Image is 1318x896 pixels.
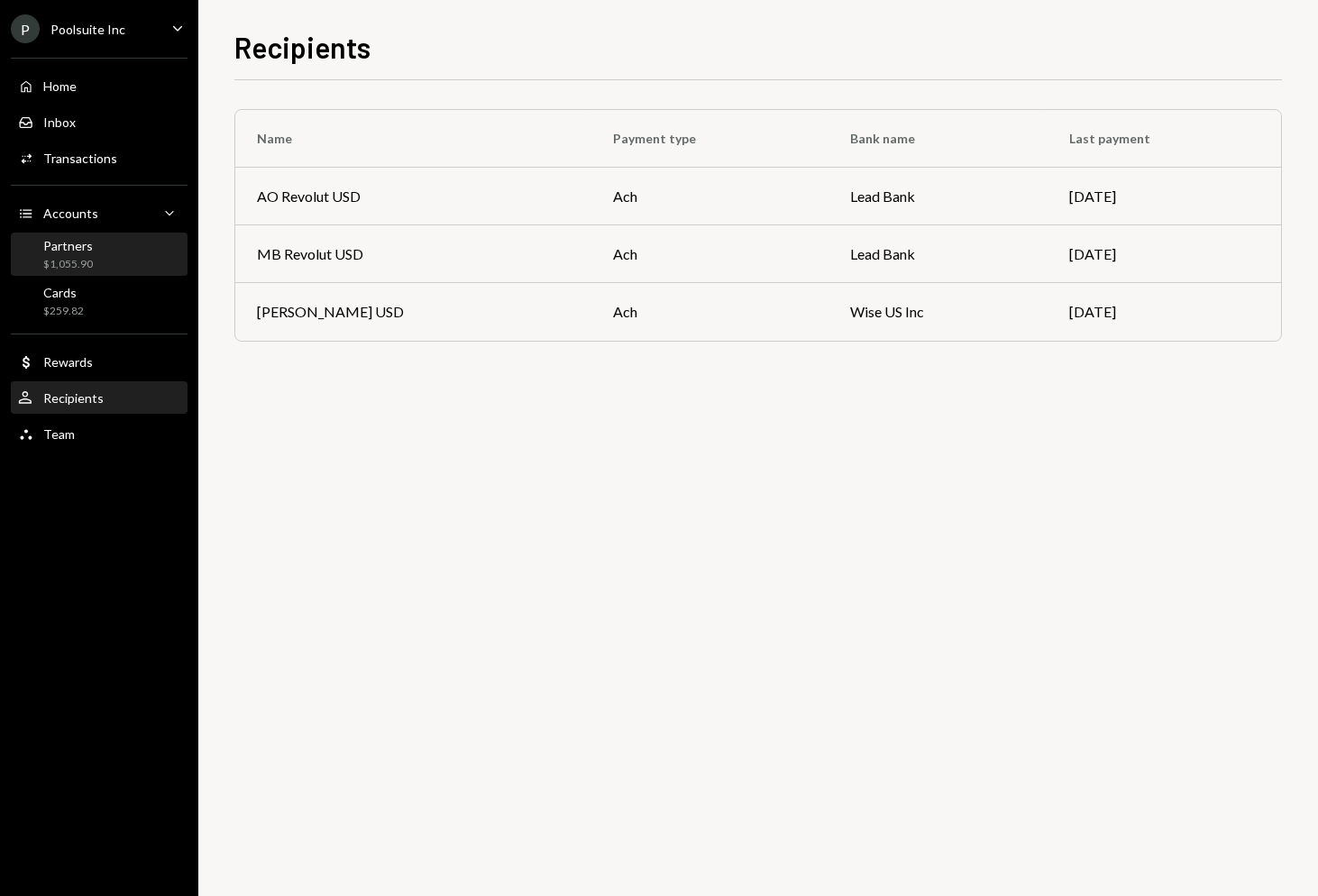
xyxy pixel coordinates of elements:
td: [DATE] [1048,225,1281,283]
td: Lead Bank [828,225,1048,283]
a: Cards$259.82 [11,279,188,323]
div: ach [613,243,806,265]
td: [DATE] [1048,168,1281,225]
a: Home [11,69,188,102]
div: $259.82 [43,304,84,319]
th: Name [235,110,591,168]
div: MB Revolut USD [257,243,363,265]
th: Payment type [591,110,828,168]
div: ach [613,186,806,207]
div: Poolsuite Inc [50,22,125,37]
div: Cards [43,285,84,300]
th: Last payment [1048,110,1281,168]
div: AO Revolut USD [257,186,361,207]
div: P [11,14,40,43]
div: Home [43,78,77,94]
a: Transactions [11,142,188,174]
a: Partners$1,055.90 [11,233,188,276]
div: Transactions [43,151,117,166]
div: Recipients [43,390,104,406]
div: Accounts [43,206,98,221]
a: Team [11,417,188,450]
div: ach [613,301,806,323]
td: [DATE] [1048,283,1281,341]
td: Wise US Inc [828,283,1048,341]
a: Rewards [11,345,188,378]
a: Inbox [11,105,188,138]
div: Inbox [43,114,76,130]
div: Partners [43,238,93,253]
a: Recipients [11,381,188,414]
th: Bank name [828,110,1048,168]
h1: Recipients [234,29,371,65]
div: [PERSON_NAME] USD [257,301,404,323]
a: Accounts [11,197,188,229]
div: $1,055.90 [43,257,93,272]
div: Rewards [43,354,93,370]
div: Team [43,426,75,442]
td: Lead Bank [828,168,1048,225]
